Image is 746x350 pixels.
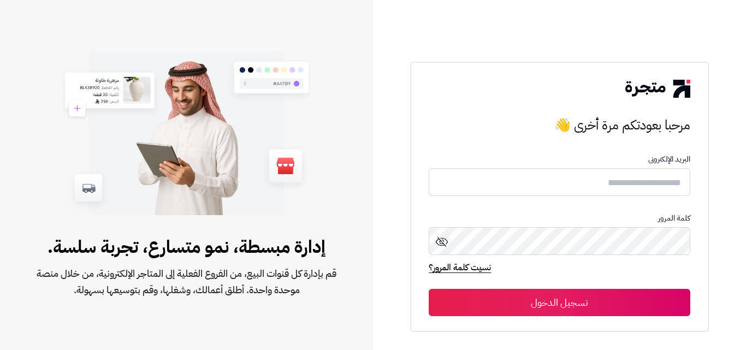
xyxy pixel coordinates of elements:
[625,80,690,97] img: logo-2.png
[429,214,690,223] p: كلمة المرور
[35,234,338,260] span: إدارة مبسطة، نمو متسارع، تجربة سلسة.
[429,155,690,164] p: البريد الإلكترونى
[429,114,690,136] h3: مرحبا بعودتكم مرة أخرى 👋
[35,265,338,298] span: قم بإدارة كل قنوات البيع، من الفروع الفعلية إلى المتاجر الإلكترونية، من خلال منصة موحدة واحدة. أط...
[429,261,491,276] a: نسيت كلمة المرور؟
[429,289,690,316] button: تسجيل الدخول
